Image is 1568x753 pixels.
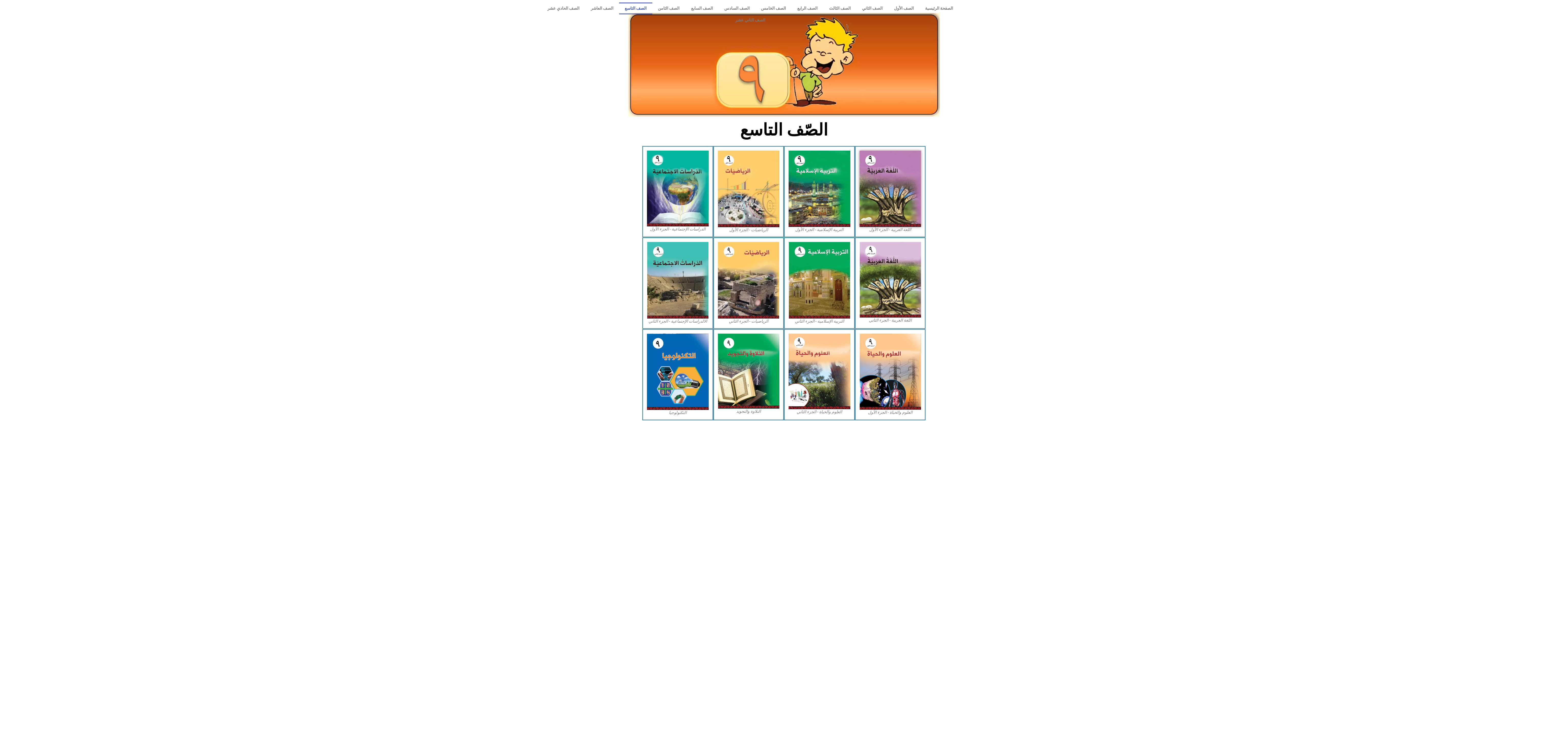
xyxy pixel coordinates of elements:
figcaption: التربية الإسلامية - الجزء الأول [789,227,850,233]
a: الصف الرابع [792,3,823,14]
figcaption: التربية الإسلامية - الجزء الثاني [789,319,850,324]
a: الصف الثامن [652,3,685,14]
a: الصف العاشر [585,3,619,14]
figcaption: اللغة العربية - الجزء الأول​ [860,227,921,233]
figcaption: العلوم والحياة - الجزء الأول [860,410,921,415]
figcaption: الدراسات الإجتماعية - الجزء الأول​ [647,226,709,232]
a: الصف الثاني عشر [542,14,959,26]
figcaption: التكنولوجيا [647,410,709,416]
a: الصف السابع [685,3,718,14]
a: الصفحة الرئيسية [920,3,959,14]
a: الصف الثالث [823,3,856,14]
h2: الصّف التاسع [700,120,868,140]
a: الصف الأول [888,3,920,14]
a: الصف التاسع [619,3,652,14]
a: الصف الثاني [856,3,888,14]
figcaption: الرياضيات - الجزء الثاني [718,319,780,324]
figcaption: اللغة العربية - الجزء الثاني [860,318,921,323]
figcaption: التلاوة والتجويد [718,409,780,414]
a: الصف الحادي عشر [542,3,585,14]
figcaption: العلوم والحياة - الجزء الثاني [789,409,850,415]
figcaption: الالدراسات الإجتماعية - الجزء الثاني [647,319,709,324]
a: الصف السادس [718,3,755,14]
figcaption: الرياضيات - الجزء الأول​ [718,227,780,233]
a: الصف الخامس [755,3,792,14]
